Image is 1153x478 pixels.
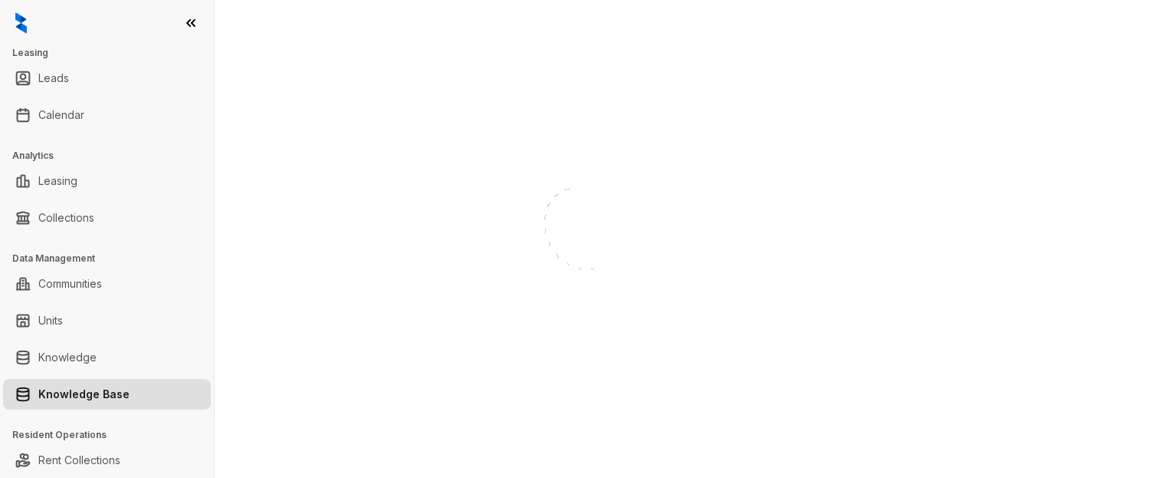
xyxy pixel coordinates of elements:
a: Collections [38,203,94,233]
li: Leads [3,63,211,94]
li: Communities [3,269,211,299]
img: Loader [500,155,653,308]
a: Units [38,305,63,336]
div: Loading... [550,308,604,324]
h3: Data Management [12,252,214,265]
li: Knowledge Base [3,379,211,410]
li: Units [3,305,211,336]
li: Rent Collections [3,445,211,476]
a: Rent Collections [38,445,120,476]
a: Calendar [38,100,84,130]
a: Leads [38,63,69,94]
a: Knowledge Base [38,379,130,410]
li: Knowledge [3,342,211,373]
li: Collections [3,203,211,233]
img: logo [15,12,27,34]
h3: Resident Operations [12,428,214,442]
a: Communities [38,269,102,299]
a: Knowledge [38,342,97,373]
li: Calendar [3,100,211,130]
h3: Analytics [12,149,214,163]
h3: Leasing [12,46,214,60]
a: Leasing [38,166,77,196]
li: Leasing [3,166,211,196]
